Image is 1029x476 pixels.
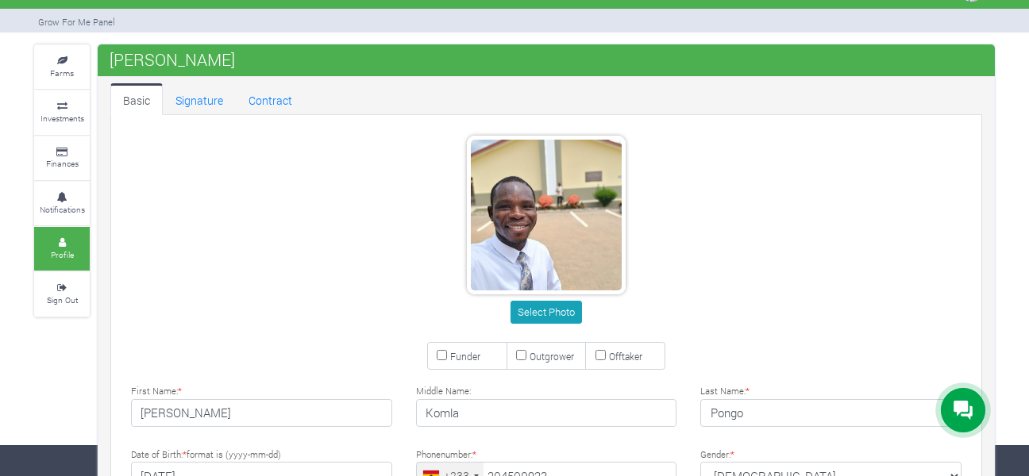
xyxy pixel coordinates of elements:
a: Sign Out [34,272,90,316]
input: Middle Name [416,399,677,428]
input: Last Name [700,399,962,428]
small: Outgrower [530,350,574,363]
small: Sign Out [47,294,78,305]
a: Basic [110,83,163,115]
a: Profile [34,227,90,271]
label: Date of Birth: format is (yyyy-mm-dd) [131,448,281,462]
small: Investments [40,113,84,124]
input: Funder [437,350,447,360]
label: Gender: [700,448,734,462]
small: Offtaker [609,350,642,363]
a: Investments [34,90,90,134]
input: Outgrower [516,350,526,360]
label: Last Name: [700,385,750,398]
small: Finances [46,158,79,169]
a: Signature [163,83,236,115]
a: Farms [34,45,90,89]
label: Phonenumber: [416,448,476,462]
small: Funder [450,350,480,363]
a: Contract [236,83,305,115]
span: [PERSON_NAME] [106,44,239,75]
small: Notifications [40,204,85,215]
label: First Name: [131,385,182,398]
a: Finances [34,136,90,180]
small: Farms [50,67,74,79]
small: Profile [51,249,74,260]
button: Select Photo [511,301,581,324]
input: Offtaker [595,350,606,360]
small: Grow For Me Panel [38,16,115,28]
label: Middle Name: [416,385,471,398]
input: First Name [131,399,392,428]
a: Notifications [34,182,90,225]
